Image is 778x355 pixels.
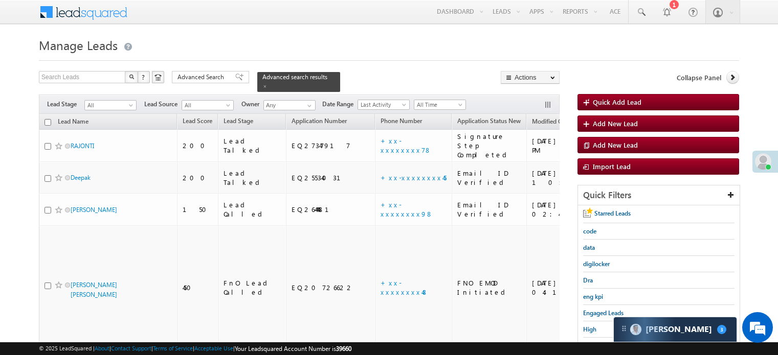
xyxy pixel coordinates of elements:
[527,115,581,129] a: Modified On (sorted descending)
[45,119,51,126] input: Check all records
[142,73,146,81] span: ?
[71,142,94,150] a: RAJONTI
[263,100,316,110] input: Type to Search
[138,71,150,83] button: ?
[182,100,234,110] a: All
[53,116,94,129] a: Lead Name
[292,173,371,182] div: EQ25534031
[183,205,213,214] div: 150
[39,344,351,353] span: © 2025 LeadSquared | | | | |
[375,115,427,129] a: Phone Number
[39,37,118,53] span: Manage Leads
[578,185,740,205] div: Quick Filters
[183,283,213,292] div: 450
[224,278,281,297] div: FnO Lead Called
[218,115,258,129] a: Lead Stage
[532,117,566,125] span: Modified On
[358,100,410,110] a: Last Activity
[583,260,610,268] span: digilocker
[414,100,466,110] a: All Time
[322,100,358,109] span: Date Range
[381,173,447,182] a: +xx-xxxxxxxx45
[71,281,117,298] a: [PERSON_NAME] [PERSON_NAME]
[129,74,134,79] img: Search
[583,325,596,333] span: High
[111,345,151,351] a: Contact Support
[292,141,371,150] div: EQ27347917
[177,73,227,82] span: Advanced Search
[235,345,351,352] span: Your Leadsquared Account Number is
[583,244,595,251] span: data
[532,278,606,297] div: [DATE] 04:11 PM
[224,200,281,219] div: Lead Called
[594,209,631,217] span: Starred Leads
[224,136,281,155] div: Lead Talked
[583,227,596,235] span: code
[583,309,624,317] span: Engaged Leads
[583,276,593,284] span: Dra
[183,173,213,182] div: 200
[613,317,737,342] div: carter-dragCarter[PERSON_NAME]3
[532,200,606,219] div: [DATE] 02:40 PM
[336,345,351,352] span: 39660
[224,117,253,125] span: Lead Stage
[381,136,432,154] a: +xx-xxxxxxxx78
[457,132,522,159] div: Signature Step Completed
[183,141,213,150] div: 200
[593,162,631,171] span: Import Lead
[593,98,641,106] span: Quick Add Lead
[501,71,560,84] button: Actions
[85,101,134,110] span: All
[144,100,182,109] span: Lead Source
[452,115,526,129] a: Application Status New
[194,345,233,351] a: Acceptable Use
[381,278,429,296] a: +xx-xxxxxxxx48
[262,73,327,81] span: Advanced search results
[414,100,463,109] span: All Time
[241,100,263,109] span: Owner
[182,101,231,110] span: All
[71,206,117,214] a: [PERSON_NAME]
[677,73,721,82] span: Collapse Panel
[84,100,137,110] a: All
[358,100,407,109] span: Last Activity
[95,345,109,351] a: About
[717,325,726,334] span: 3
[457,169,522,187] div: Email ID Verified
[292,205,371,214] div: EQ26444481
[177,115,217,129] a: Lead Score
[302,101,315,111] a: Show All Items
[183,117,212,125] span: Lead Score
[532,136,606,155] div: [DATE] 06:52 PM
[457,117,521,125] span: Application Status New
[71,174,91,181] a: Deepak
[381,200,433,218] a: +xx-xxxxxxxx98
[292,117,347,125] span: Application Number
[153,345,193,351] a: Terms of Service
[47,100,84,109] span: Lead Stage
[224,169,281,187] div: Lead Talked
[381,117,422,125] span: Phone Number
[593,140,638,149] span: Add New Lead
[583,293,603,300] span: eng kpi
[292,283,371,292] div: EQ20726622
[286,115,352,129] a: Application Number
[457,200,522,219] div: Email ID Verified
[532,169,606,187] div: [DATE] 10:52 AM
[593,119,638,128] span: Add New Lead
[457,278,522,297] div: FNO EMOD Initiated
